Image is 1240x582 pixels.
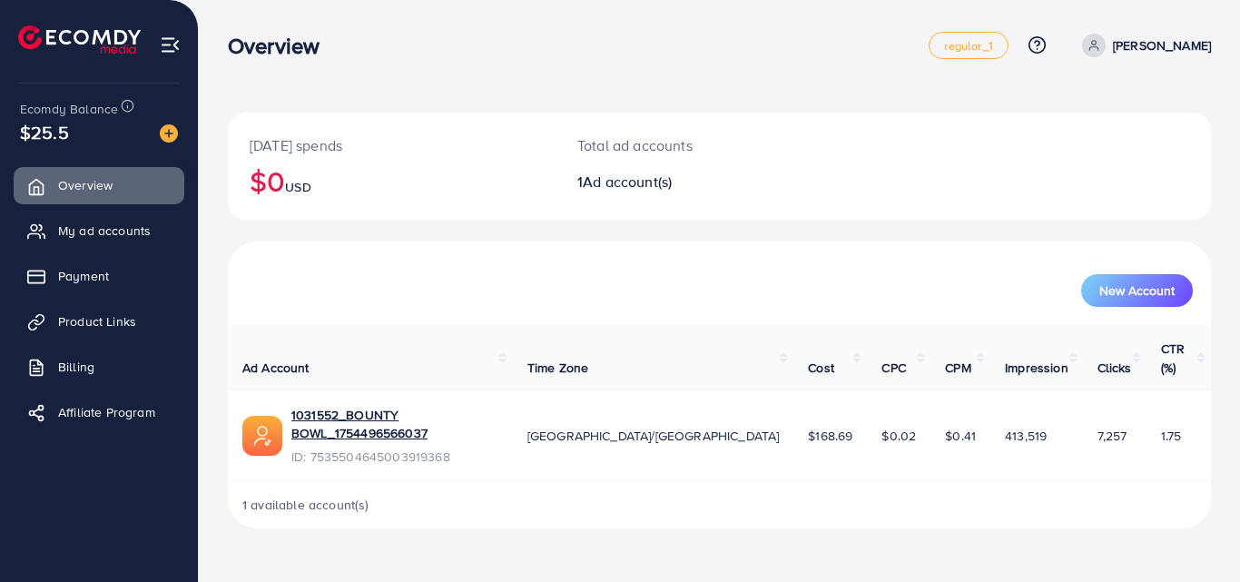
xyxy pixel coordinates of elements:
img: ic-ads-acc.e4c84228.svg [242,416,282,456]
h2: 1 [577,173,780,191]
span: Affiliate Program [58,403,155,421]
span: CPC [881,359,905,377]
span: New Account [1099,284,1175,297]
a: [PERSON_NAME] [1075,34,1211,57]
a: Affiliate Program [14,394,184,430]
span: Product Links [58,312,136,330]
span: My ad accounts [58,222,151,240]
span: Cost [808,359,834,377]
span: $25.5 [20,119,69,145]
span: CPM [945,359,970,377]
span: $0.41 [945,427,976,445]
span: ID: 7535504645003919368 [291,448,498,466]
a: Payment [14,258,184,294]
span: $0.02 [881,427,916,445]
span: USD [285,178,310,196]
span: Ad account(s) [583,172,672,192]
a: Product Links [14,303,184,340]
a: 1031552_BOUNTY BOWL_1754496566037 [291,406,498,443]
h2: $0 [250,163,534,198]
h3: Overview [228,33,334,59]
button: New Account [1081,274,1193,307]
a: regular_1 [929,32,1008,59]
span: Ecomdy Balance [20,100,118,118]
span: Ad Account [242,359,310,377]
span: Overview [58,176,113,194]
a: Overview [14,167,184,203]
img: image [160,124,178,143]
iframe: Chat [1163,500,1226,568]
span: 1 available account(s) [242,496,369,514]
span: Billing [58,358,94,376]
p: [PERSON_NAME] [1113,35,1211,56]
p: Total ad accounts [577,134,780,156]
span: $168.69 [808,427,852,445]
span: Payment [58,267,109,285]
span: 413,519 [1005,427,1047,445]
span: 1.75 [1161,427,1182,445]
span: Time Zone [527,359,588,377]
a: My ad accounts [14,212,184,249]
span: regular_1 [944,40,992,52]
p: [DATE] spends [250,134,534,156]
a: Billing [14,349,184,385]
span: CTR (%) [1161,340,1185,376]
img: logo [18,25,141,54]
img: menu [160,35,181,55]
span: Impression [1005,359,1068,377]
span: [GEOGRAPHIC_DATA]/[GEOGRAPHIC_DATA] [527,427,780,445]
span: Clicks [1097,359,1132,377]
span: 7,257 [1097,427,1127,445]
